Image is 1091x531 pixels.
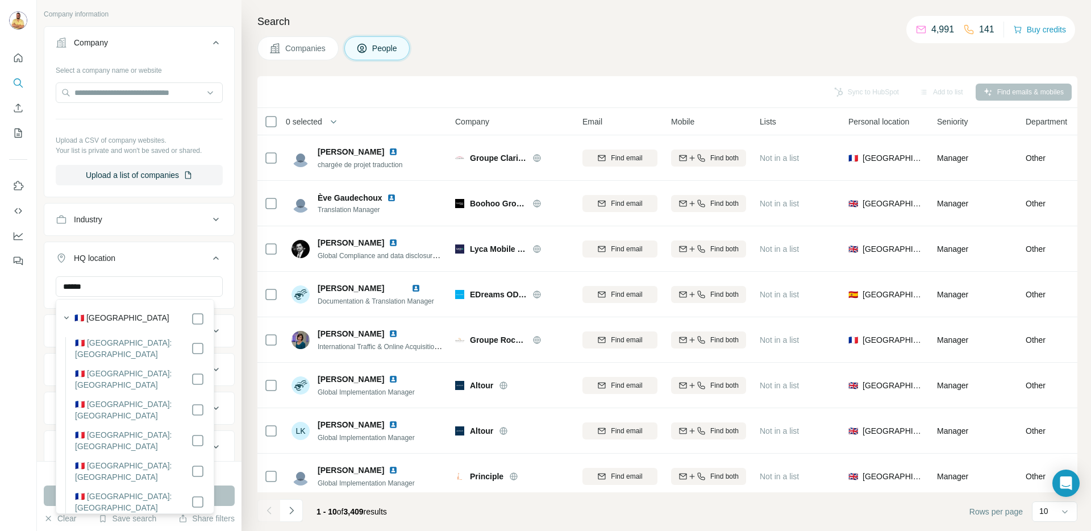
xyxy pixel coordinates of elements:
[937,472,968,481] span: Manager
[318,342,467,351] span: International Traffic & Online Acquisition Manager
[317,507,387,516] span: results
[75,337,191,360] label: 🇫🇷 [GEOGRAPHIC_DATA]: [GEOGRAPHIC_DATA]
[318,388,415,396] span: Global Implementation Manager
[318,251,465,260] span: Global Compliance and data disclosure manager
[611,426,642,436] span: Find email
[937,290,968,299] span: Manager
[470,471,503,482] span: Principle
[848,425,858,437] span: 🇬🇧
[1026,471,1046,482] span: Other
[470,152,527,164] span: Groupe Clarins
[44,29,234,61] button: Company
[9,251,27,271] button: Feedback
[318,237,384,248] span: [PERSON_NAME]
[75,429,191,452] label: 🇫🇷 [GEOGRAPHIC_DATA]: [GEOGRAPHIC_DATA]
[937,244,968,254] span: Manager
[582,240,657,258] button: Find email
[389,238,398,247] img: LinkedIn logo
[848,243,858,255] span: 🇬🇧
[863,289,923,300] span: [GEOGRAPHIC_DATA]
[9,176,27,196] button: Use Surfe on LinkedIn
[931,23,954,36] p: 4,991
[344,507,364,516] span: 3,409
[75,399,191,421] label: 🇫🇷 [GEOGRAPHIC_DATA]: [GEOGRAPHIC_DATA]
[318,297,434,305] span: Documentation & Translation Manager
[710,335,739,345] span: Find both
[178,513,235,524] button: Share filters
[292,331,310,349] img: Avatar
[44,244,234,276] button: HQ location
[611,380,642,391] span: Find email
[582,331,657,349] button: Find email
[455,335,464,345] img: Logo of Groupe Rocher
[44,206,234,233] button: Industry
[44,433,234,461] button: Keywords
[1039,505,1048,517] p: 10
[389,329,398,338] img: LinkedIn logo
[671,150,746,167] button: Find both
[863,425,923,437] span: [GEOGRAPHIC_DATA]
[848,471,858,482] span: 🇬🇧
[848,198,858,209] span: 🇬🇧
[582,150,657,167] button: Find email
[611,153,642,163] span: Find email
[760,381,799,390] span: Not in a list
[611,335,642,345] span: Find email
[318,464,384,476] span: [PERSON_NAME]
[710,198,739,209] span: Find both
[1013,22,1066,38] button: Buy credits
[56,146,223,156] p: Your list is private and won't be saved or shared.
[74,214,102,225] div: Industry
[292,376,310,395] img: Avatar
[470,198,527,209] span: Boohoo Group PLC
[318,419,384,430] span: [PERSON_NAME]
[760,426,799,435] span: Not in a list
[760,199,799,208] span: Not in a list
[611,289,642,300] span: Find email
[1026,243,1046,255] span: Other
[710,289,739,300] span: Find both
[470,243,527,255] span: Lyca Mobile Group
[318,205,410,215] span: Translation Manager
[848,380,858,391] span: 🇬🇧
[671,195,746,212] button: Find both
[285,43,327,54] span: Companies
[582,377,657,394] button: Find email
[1026,334,1046,346] span: Other
[710,426,739,436] span: Find both
[74,312,169,326] label: 🇫🇷 [GEOGRAPHIC_DATA]
[56,61,223,76] div: Select a company name or website
[9,98,27,118] button: Enrich CSV
[411,284,420,293] img: LinkedIn logo
[470,289,527,300] span: EDreams ODIGEO
[611,471,642,482] span: Find email
[582,468,657,485] button: Find email
[1026,116,1067,127] span: Department
[582,422,657,439] button: Find email
[671,468,746,485] button: Find both
[1052,470,1080,497] div: Open Intercom Messenger
[44,395,234,422] button: Technologies
[455,290,464,299] img: Logo of EDreams ODIGEO
[318,434,415,442] span: Global Implementation Manager
[671,240,746,258] button: Find both
[979,23,994,36] p: 141
[75,491,191,513] label: 🇫🇷 [GEOGRAPHIC_DATA]: [GEOGRAPHIC_DATA]
[937,335,968,345] span: Manager
[848,289,858,300] span: 🇪🇸
[937,116,968,127] span: Seniority
[455,381,464,390] img: Logo of Altour
[1026,380,1046,391] span: Other
[9,226,27,246] button: Dashboard
[292,467,310,486] img: Avatar
[671,422,746,439] button: Find both
[848,334,858,346] span: 🇫🇷
[611,244,642,254] span: Find email
[44,9,235,19] p: Company information
[292,194,310,213] img: Avatar
[671,331,746,349] button: Find both
[337,507,344,516] span: of
[671,377,746,394] button: Find both
[389,147,398,156] img: LinkedIn logo
[280,499,303,522] button: Navigate to next page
